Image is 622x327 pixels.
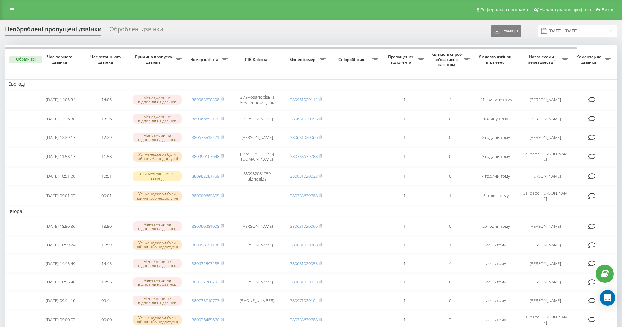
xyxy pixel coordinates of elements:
[83,255,129,272] td: 14:45
[427,236,473,254] td: 1
[332,57,372,62] span: Співробітник
[231,91,283,109] td: Вільнозапорізька Землевпорядник
[290,97,318,102] a: 380961020112
[83,110,129,128] td: 13:26
[519,292,571,309] td: [PERSON_NAME]
[38,218,83,235] td: [DATE] 18:50:36
[231,273,283,291] td: [PERSON_NAME]
[381,147,427,166] td: 1
[473,91,519,109] td: 41 хвилину тому
[290,193,318,199] a: 380733679788
[381,129,427,146] td: 1
[519,236,571,254] td: [PERSON_NAME]
[38,147,83,166] td: [DATE] 11:58:17
[231,236,283,254] td: [PERSON_NAME]
[290,317,318,323] a: 380733679788
[427,273,473,291] td: 0
[427,292,473,309] td: 0
[600,290,615,306] div: Open Intercom Messenger
[133,114,182,124] div: Менеджери не відповіли на дзвінок
[519,218,571,235] td: [PERSON_NAME]
[473,236,519,254] td: день тому
[133,221,182,231] div: Менеджери не відповіли на дзвінок
[540,7,591,12] span: Налаштування профілю
[192,193,219,199] a: 380509689805
[231,167,283,186] td: 380982081759 Відповідь
[381,110,427,128] td: 1
[427,187,473,205] td: 1
[192,242,219,248] a: 380958591138
[473,147,519,166] td: 3 години тому
[575,54,605,64] span: Коментар до дзвінка
[38,110,83,128] td: [DATE] 13:26:30
[83,236,129,254] td: 16:59
[473,167,519,186] td: 4 години тому
[38,273,83,291] td: [DATE] 10:56:46
[427,218,473,235] td: 0
[231,147,283,166] td: [EMAIL_ADDRESS][DOMAIN_NAME]
[38,129,83,146] td: [DATE] 12:29:17
[5,26,101,36] div: Необроблені пропущені дзвінки
[38,236,83,254] td: [DATE] 16:59:24
[38,91,83,109] td: [DATE] 14:06:34
[519,110,571,128] td: [PERSON_NAME]
[381,292,427,309] td: 1
[381,273,427,291] td: 1
[38,255,83,272] td: [DATE] 14:45:49
[231,110,283,128] td: [PERSON_NAME]
[192,135,219,140] a: 380673512471
[473,110,519,128] td: годину тому
[427,255,473,272] td: 4
[83,167,129,186] td: 10:51
[133,259,182,268] div: Менеджери не відповіли на дзвінок
[83,292,129,309] td: 09:44
[427,129,473,146] td: 0
[236,57,278,62] span: ПІБ Клієнта
[133,191,182,201] div: Усі менеджери були зайняті або недоступні
[473,273,519,291] td: день тому
[83,273,129,291] td: 10:56
[519,129,571,146] td: [PERSON_NAME]
[231,218,283,235] td: [PERSON_NAME]
[427,91,473,109] td: 4
[427,167,473,186] td: 0
[231,129,283,146] td: [PERSON_NAME]
[473,218,519,235] td: 20 годин тому
[133,240,182,250] div: Усі менеджери були зайняті або недоступні
[9,56,42,63] button: Обрати всі
[427,110,473,128] td: 0
[290,173,318,179] a: 380631020033
[133,171,182,181] div: Скинуто раніше 10 секунд
[133,95,182,105] div: Менеджери не відповіли на дзвінок
[83,218,129,235] td: 18:50
[109,26,163,36] div: Оброблені дзвінки
[192,261,219,266] a: 380632597285
[385,54,418,64] span: Пропущених від клієнта
[192,223,219,229] a: 380990281008
[473,129,519,146] td: 2 години тому
[133,277,182,287] div: Менеджери не відповіли на дзвінок
[188,57,222,62] span: Номер клієнта
[290,242,318,248] a: 380631020008
[133,315,182,325] div: Усі менеджери були зайняті або недоступні
[192,173,219,179] a: 380982081759
[83,91,129,109] td: 14:06
[83,129,129,146] td: 12:29
[381,167,427,186] td: 1
[519,91,571,109] td: [PERSON_NAME]
[290,116,318,122] a: 380631020055
[381,218,427,235] td: 1
[38,187,83,205] td: [DATE] 09:01:03
[473,255,519,272] td: день тому
[473,292,519,309] td: день тому
[381,187,427,205] td: 1
[478,54,514,64] span: Як довго дзвінок втрачено
[83,147,129,166] td: 11:58
[519,187,571,205] td: Callback [PERSON_NAME]
[290,261,318,266] a: 380631020055
[83,187,129,205] td: 09:01
[38,167,83,186] td: [DATE] 10:51:26
[286,57,320,62] span: Бізнес номер
[491,25,521,37] button: Експорт
[381,236,427,254] td: 1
